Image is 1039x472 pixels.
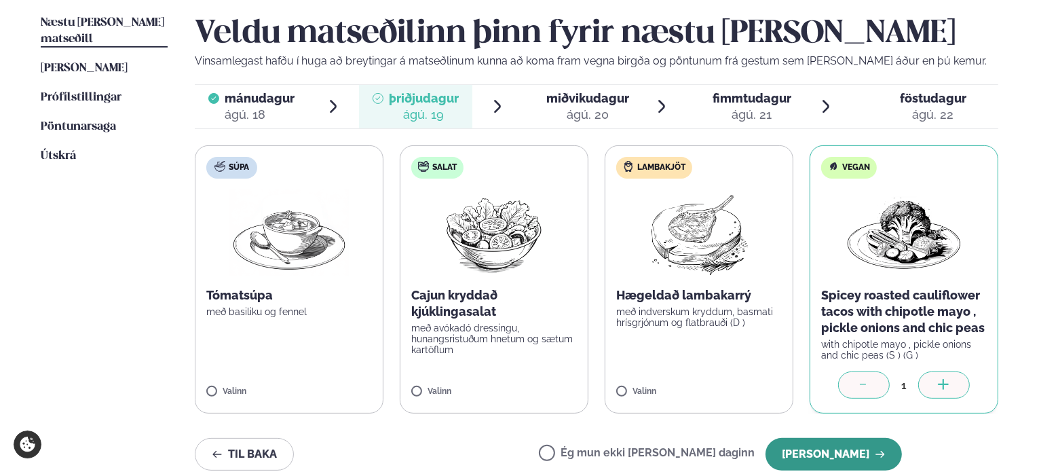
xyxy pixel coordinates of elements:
a: Næstu [PERSON_NAME] matseðill [41,15,168,48]
span: Súpa [229,162,249,173]
p: Hægeldað lambakarrý [616,287,782,304]
span: mánudagur [225,91,295,105]
img: Lamb-Meat.png [639,189,759,276]
h2: Veldu matseðilinn þinn fyrir næstu [PERSON_NAME] [195,15,998,53]
div: ágú. 21 [713,107,791,123]
p: with chipotle mayo , pickle onions and chic peas (S ) (G ) [821,339,987,361]
p: Spicey roasted cauliflower tacos with chipotle mayo , pickle onions and chic peas [821,287,987,336]
p: Cajun kryddað kjúklingasalat [411,287,577,320]
span: Pöntunarsaga [41,121,116,132]
p: með indverskum kryddum, basmati hrísgrjónum og flatbrauði (D ) [616,306,782,328]
img: Soup.png [229,189,349,276]
span: Næstu [PERSON_NAME] matseðill [41,17,164,45]
span: þriðjudagur [389,91,459,105]
a: [PERSON_NAME] [41,60,128,77]
a: Cookie settings [14,431,41,458]
div: ágú. 20 [546,107,629,123]
span: fimmtudagur [713,91,791,105]
span: Útskrá [41,150,76,162]
img: soup.svg [214,161,225,172]
span: miðvikudagur [546,91,629,105]
p: með avókadó dressingu, hunangsristuðum hnetum og sætum kartöflum [411,323,577,355]
div: ágú. 18 [225,107,295,123]
span: [PERSON_NAME] [41,62,128,74]
a: Prófílstillingar [41,90,121,106]
img: Salad.png [434,189,554,276]
span: föstudagur [900,91,966,105]
div: ágú. 19 [389,107,459,123]
a: Pöntunarsaga [41,119,116,135]
a: Útskrá [41,148,76,164]
span: Salat [432,162,457,173]
span: Lambakjöt [637,162,685,173]
div: 1 [890,378,918,393]
button: Til baka [195,438,294,471]
img: Vegan.svg [828,161,839,172]
button: [PERSON_NAME] [766,438,902,471]
p: með basiliku og fennel [206,306,372,317]
p: Vinsamlegast hafðu í huga að breytingar á matseðlinum kunna að koma fram vegna birgða og pöntunum... [195,53,998,69]
img: Lamb.svg [623,161,634,172]
span: Prófílstillingar [41,92,121,103]
img: salad.svg [418,161,429,172]
span: Vegan [842,162,870,173]
div: ágú. 22 [900,107,966,123]
p: Tómatsúpa [206,287,372,304]
img: Vegan.png [844,189,964,276]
